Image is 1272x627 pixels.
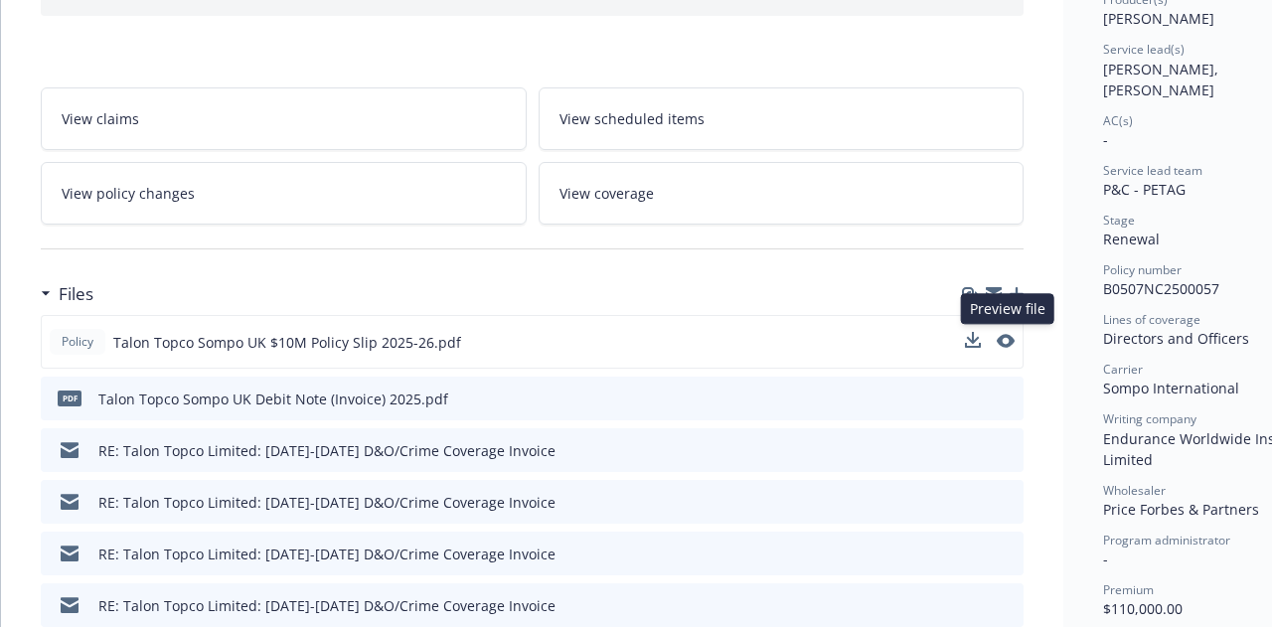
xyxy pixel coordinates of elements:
[998,440,1016,461] button: preview file
[965,332,981,353] button: download file
[113,332,461,353] span: Talon Topco Sompo UK $10M Policy Slip 2025-26.pdf
[1103,599,1183,618] span: $110,000.00
[58,391,81,405] span: pdf
[1103,532,1230,549] span: Program administrator
[539,87,1025,150] a: View scheduled items
[998,389,1016,409] button: preview file
[98,389,448,409] div: Talon Topco Sompo UK Debit Note (Invoice) 2025.pdf
[1103,212,1135,229] span: Stage
[1103,230,1160,248] span: Renewal
[997,332,1015,353] button: preview file
[41,87,527,150] a: View claims
[98,544,556,564] div: RE: Talon Topco Limited: [DATE]-[DATE] D&O/Crime Coverage Invoice
[1103,112,1133,129] span: AC(s)
[98,492,556,513] div: RE: Talon Topco Limited: [DATE]-[DATE] D&O/Crime Coverage Invoice
[1103,9,1214,28] span: [PERSON_NAME]
[997,334,1015,348] button: preview file
[1103,549,1108,568] span: -
[62,183,195,204] span: View policy changes
[1103,311,1200,328] span: Lines of coverage
[62,108,139,129] span: View claims
[559,183,654,204] span: View coverage
[59,281,93,307] h3: Files
[1103,500,1259,519] span: Price Forbes & Partners
[1103,60,1222,99] span: [PERSON_NAME], [PERSON_NAME]
[961,293,1054,324] div: Preview file
[965,332,981,348] button: download file
[966,595,982,616] button: download file
[98,595,556,616] div: RE: Talon Topco Limited: [DATE]-[DATE] D&O/Crime Coverage Invoice
[1103,41,1185,58] span: Service lead(s)
[1103,379,1239,397] span: Sompo International
[966,389,982,409] button: download file
[98,440,556,461] div: RE: Talon Topco Limited: [DATE]-[DATE] D&O/Crime Coverage Invoice
[1103,361,1143,378] span: Carrier
[998,595,1016,616] button: preview file
[998,544,1016,564] button: preview file
[1103,482,1166,499] span: Wholesaler
[966,492,982,513] button: download file
[58,333,97,351] span: Policy
[1103,130,1108,149] span: -
[998,492,1016,513] button: preview file
[1103,162,1202,179] span: Service lead team
[1103,581,1154,598] span: Premium
[41,281,93,307] div: Files
[1103,410,1196,427] span: Writing company
[1103,261,1182,278] span: Policy number
[539,162,1025,225] a: View coverage
[1103,180,1186,199] span: P&C - PETAG
[1103,279,1219,298] span: B0507NC2500057
[41,162,527,225] a: View policy changes
[966,440,982,461] button: download file
[966,544,982,564] button: download file
[559,108,705,129] span: View scheduled items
